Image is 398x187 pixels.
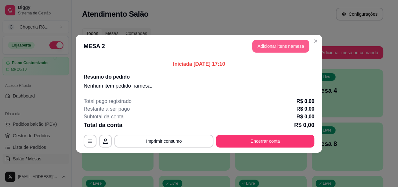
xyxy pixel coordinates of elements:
[252,40,309,53] button: Adicionar itens namesa
[84,98,131,105] p: Total pago registrado
[84,105,130,113] p: Restante à ser pago
[296,113,314,121] p: R$ 0,00
[216,135,314,148] button: Encerrar conta
[114,135,213,148] button: Imprimir consumo
[84,121,122,130] p: Total da conta
[296,98,314,105] p: R$ 0,00
[296,105,314,113] p: R$ 0,00
[84,60,314,68] p: Iniciada [DATE] 17:10
[84,73,314,81] h2: Resumo do pedido
[84,113,124,121] p: Subtotal da conta
[294,121,314,130] p: R$ 0,00
[311,36,321,46] button: Close
[76,35,322,58] header: MESA 2
[84,82,314,90] p: Nenhum item pedido na mesa .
